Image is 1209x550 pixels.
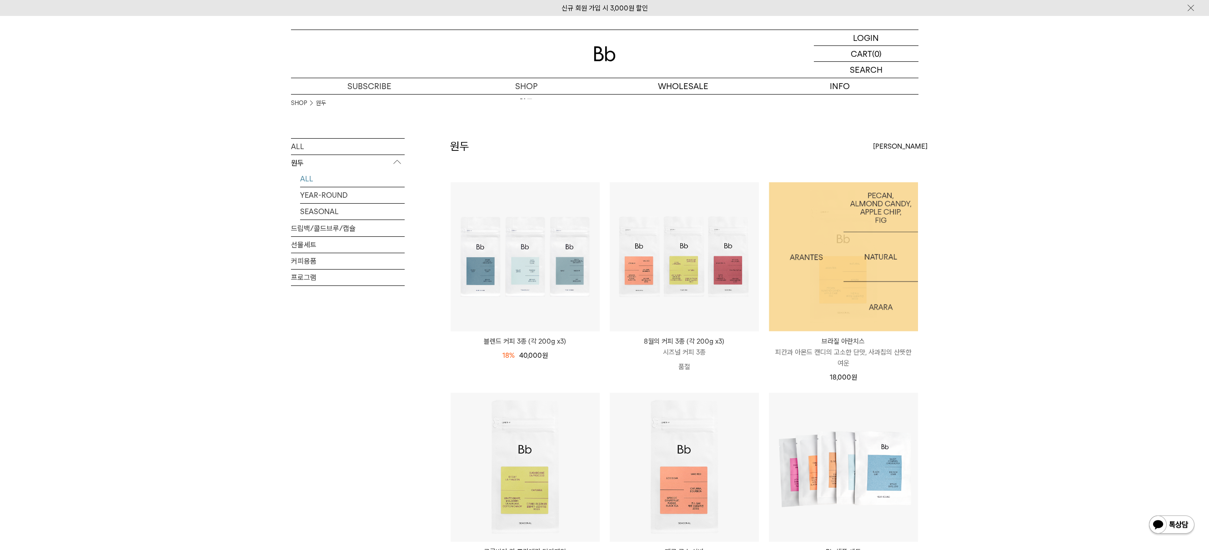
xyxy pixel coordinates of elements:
[605,78,762,94] p: WHOLESALE
[851,46,872,61] p: CART
[769,182,918,331] a: 브라질 아란치스
[610,336,759,358] a: 8월의 커피 3종 (각 200g x3) 시즈널 커피 3종
[300,204,405,220] a: SEASONAL
[448,95,605,110] a: 원두
[451,336,600,347] a: 블렌드 커피 3종 (각 200g x3)
[451,393,600,542] img: 콜롬비아 라 프라데라 디카페인
[291,78,448,94] a: SUBSCRIBE
[769,182,918,331] img: 1000000483_add2_079.jpg
[300,171,405,187] a: ALL
[814,46,918,62] a: CART (0)
[814,30,918,46] a: LOGIN
[451,182,600,331] img: 블렌드 커피 3종 (각 200g x3)
[562,4,648,12] a: 신규 회원 가입 시 3,000원 할인
[830,373,857,381] span: 18,000
[872,46,882,61] p: (0)
[291,253,405,269] a: 커피용품
[610,336,759,347] p: 8월의 커피 3종 (각 200g x3)
[762,78,918,94] p: INFO
[1148,515,1195,536] img: 카카오톡 채널 1:1 채팅 버튼
[610,182,759,331] img: 8월의 커피 3종 (각 200g x3)
[300,187,405,203] a: YEAR-ROUND
[851,373,857,381] span: 원
[610,358,759,376] p: 품절
[853,30,879,45] p: LOGIN
[610,347,759,358] p: 시즈널 커피 3종
[769,336,918,369] a: 브라질 아란치스 피칸과 아몬드 캔디의 고소한 단맛, 사과칩의 산뜻한 여운
[291,270,405,285] a: 프로그램
[291,139,405,155] a: ALL
[448,78,605,94] a: SHOP
[769,393,918,542] img: Bb 샘플 세트
[316,99,326,108] a: 원두
[769,347,918,369] p: 피칸과 아몬드 캔디의 고소한 단맛, 사과칩의 산뜻한 여운
[594,46,616,61] img: 로고
[610,393,759,542] img: 페루 로스 실바
[291,237,405,253] a: 선물세트
[502,350,515,361] div: 18%
[450,139,469,154] h2: 원두
[291,220,405,236] a: 드립백/콜드브루/캡슐
[291,155,405,171] p: 원두
[519,351,548,360] span: 40,000
[542,351,548,360] span: 원
[850,62,883,78] p: SEARCH
[769,336,918,347] p: 브라질 아란치스
[291,99,307,108] a: SHOP
[873,141,928,152] span: [PERSON_NAME]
